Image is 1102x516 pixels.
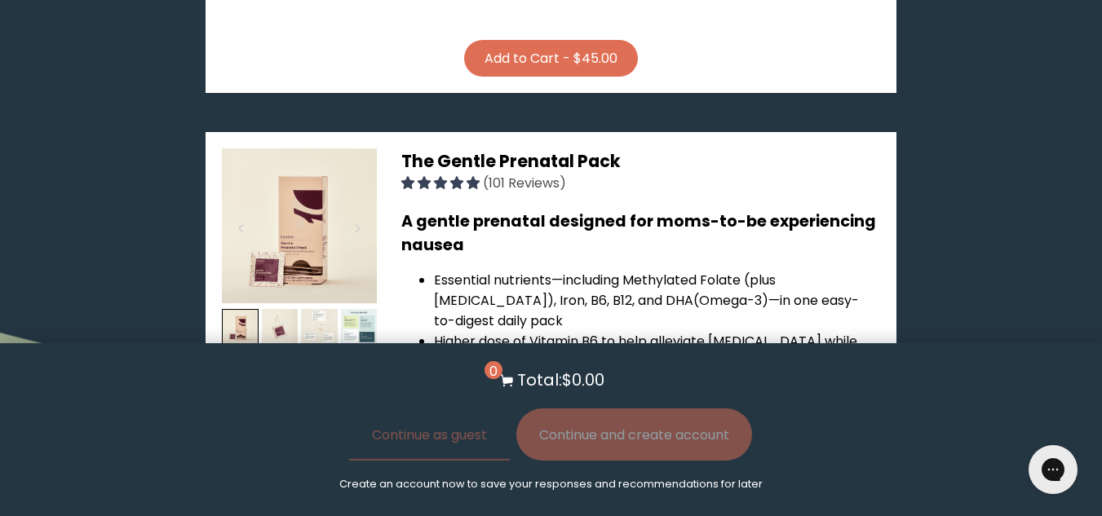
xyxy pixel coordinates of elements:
[301,309,338,346] img: thumbnail image
[434,270,879,331] li: Essential nutrients—including Methylated Folate (plus [MEDICAL_DATA]), Iron, B6, B12, and DHA (Om...
[483,174,566,192] span: (101 Reviews)
[222,309,259,346] img: thumbnail image
[401,149,621,173] span: The Gentle Prenatal Pack
[222,148,377,303] img: thumbnail image
[434,331,879,372] li: Higher dose of Vitamin B6 to help alleviate [MEDICAL_DATA] while supporting baby's development
[401,174,483,192] span: 4.94 stars
[485,361,502,379] span: 0
[1020,439,1086,500] iframe: Gorgias live chat messenger
[339,477,763,492] p: Create an account now to save your responses and recommendations for later
[349,408,510,461] button: Continue as guest
[401,209,879,257] h3: A gentle prenatal designed for moms-to-be experiencing nausea
[341,309,378,346] img: thumbnail image
[262,309,299,346] img: thumbnail image
[464,40,638,77] button: Add to Cart - $45.00
[516,408,752,461] button: Continue and create account
[517,368,604,392] p: Total: $0.00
